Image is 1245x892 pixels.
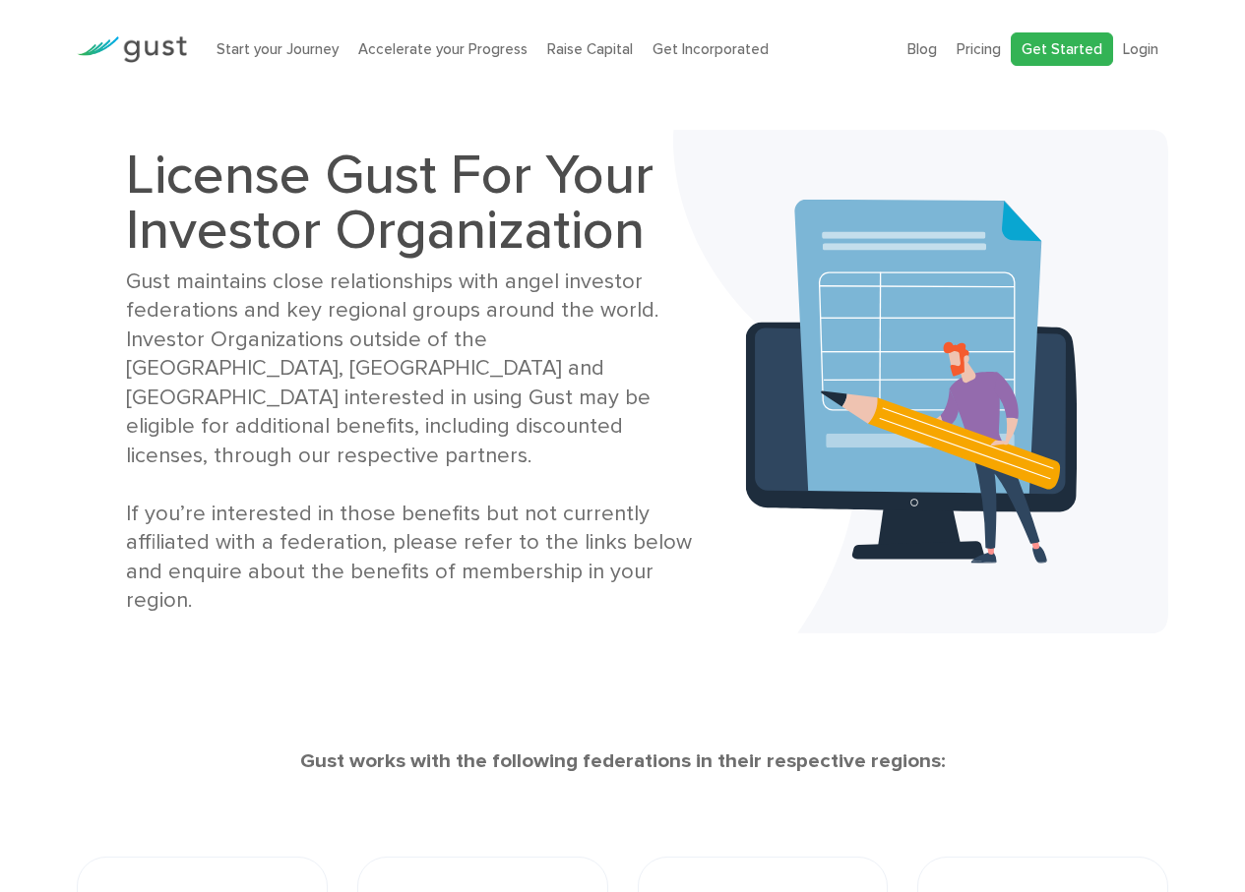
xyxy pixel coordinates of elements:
[126,148,693,258] h1: License Gust For Your Investor Organization
[217,40,339,58] a: Start your Journey
[1011,32,1113,67] a: Get Started
[1123,40,1158,58] a: Login
[673,130,1168,632] img: Investors Banner Bg
[77,36,187,63] img: Gust Logo
[653,40,769,58] a: Get Incorporated
[957,40,1001,58] a: Pricing
[358,40,528,58] a: Accelerate your Progress
[907,40,937,58] a: Blog
[300,748,946,773] strong: Gust works with the following federations in their respective regions:
[126,268,693,616] div: Gust maintains close relationships with angel investor federations and key regional groups around...
[547,40,633,58] a: Raise Capital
